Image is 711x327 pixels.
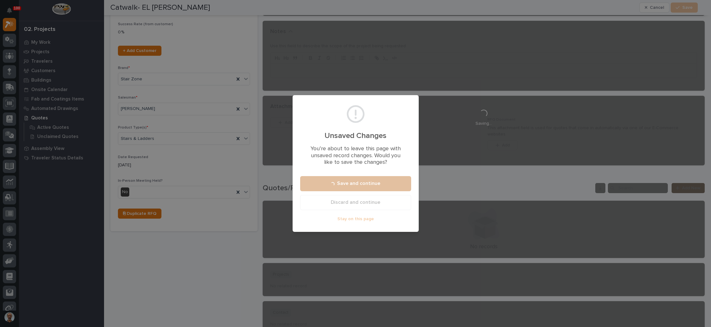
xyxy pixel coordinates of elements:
button: Discard and continue [300,195,411,210]
button: Save and continue [300,176,411,191]
p: You’re about to leave this page with unsaved record changes. Would you like to save the changes? [308,146,404,166]
button: Stay on this page [300,214,411,224]
span: Stay on this page [337,216,374,222]
span: Save and continue [337,180,380,187]
h2: Unsaved Changes [308,131,404,141]
span: Discard and continue [331,199,380,206]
